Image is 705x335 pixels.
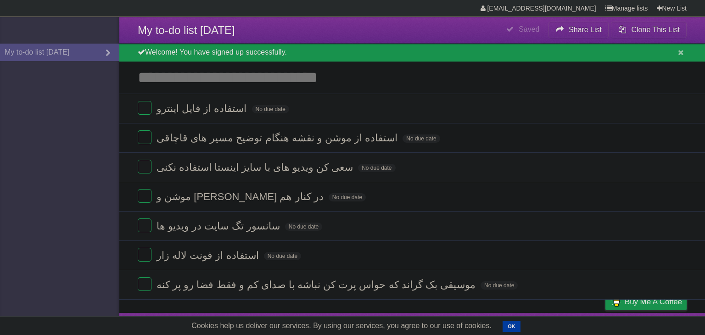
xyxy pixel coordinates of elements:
[138,277,151,291] label: Done
[157,279,478,290] span: موسیقی بک گراند که حواس پرت کن نباشه با صدای کم و فقط فضا رو پر کنه
[157,220,282,232] span: سانسور تگ سایت در ویدیو ها
[264,252,301,260] span: No due date
[119,44,705,61] div: Welcome! You have signed up successfully.
[562,315,582,333] a: Terms
[611,22,687,38] button: Clone This List
[329,193,366,201] span: No due date
[503,321,520,332] button: OK
[157,162,355,173] span: سعی کن ویدیو های با سایز اینستا استفاده نکنی
[182,317,501,335] span: Cookies help us deliver our services. By using our services, you agree to our use of cookies.
[157,191,326,202] span: موشن و [PERSON_NAME] در کنار هم
[138,189,151,203] label: Done
[569,26,602,33] b: Share List
[138,248,151,262] label: Done
[138,24,235,36] span: My to-do list [DATE]
[157,250,261,261] span: استفاده از فونت لاله زار
[629,315,687,333] a: Suggest a feature
[358,164,395,172] span: No due date
[252,105,289,113] span: No due date
[631,26,680,33] b: Clone This List
[483,315,503,333] a: About
[481,281,518,290] span: No due date
[138,218,151,232] label: Done
[138,160,151,173] label: Done
[157,132,400,144] span: استفاده از موشن و نقشه هنگام توضیح مسیر های قاچاقی
[610,294,622,309] img: Buy me a coffee
[605,293,687,310] a: Buy me a coffee
[138,130,151,144] label: Done
[403,134,440,143] span: No due date
[157,103,249,114] span: استفاده از فایل اینترو
[514,315,551,333] a: Developers
[548,22,609,38] button: Share List
[625,294,682,310] span: Buy me a coffee
[593,315,617,333] a: Privacy
[138,101,151,115] label: Done
[5,22,60,39] div: Flask
[519,25,539,33] b: Saved
[285,223,322,231] span: No due date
